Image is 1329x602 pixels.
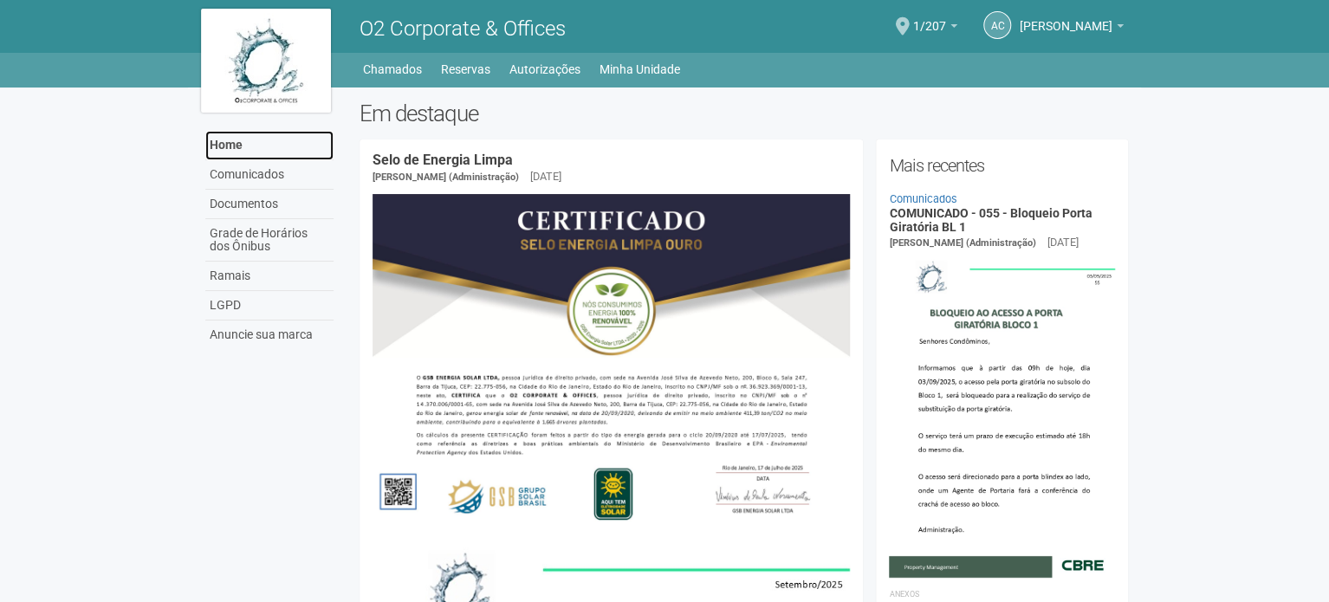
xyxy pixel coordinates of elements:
[373,194,850,532] img: COMUNICADO%20-%20054%20-%20Selo%20de%20Energia%20Limpa%20-%20P%C3%A1g.%202.jpg
[360,16,566,41] span: O2 Corporate & Offices
[600,57,680,81] a: Minha Unidade
[205,160,334,190] a: Comunicados
[360,100,1128,126] h2: Em destaque
[889,206,1092,233] a: COMUNICADO - 055 - Bloqueio Porta Giratória BL 1
[205,190,334,219] a: Documentos
[363,57,422,81] a: Chamados
[889,586,1115,602] li: Anexos
[889,237,1035,249] span: [PERSON_NAME] (Administração)
[530,169,561,184] div: [DATE]
[373,152,513,168] a: Selo de Energia Limpa
[205,131,334,160] a: Home
[889,152,1115,178] h2: Mais recentes
[201,9,331,113] img: logo.jpg
[1047,235,1078,250] div: [DATE]
[205,262,334,291] a: Ramais
[205,320,334,349] a: Anuncie sua marca
[889,251,1115,577] img: COMUNICADO%20-%20055%20-%20Bloqueio%20Porta%20Girat%C3%B3ria%20BL%201.jpg
[913,3,946,33] span: 1/207
[983,11,1011,39] a: AC
[441,57,490,81] a: Reservas
[889,192,956,205] a: Comunicados
[913,22,957,36] a: 1/207
[1020,22,1124,36] a: [PERSON_NAME]
[1020,3,1112,33] span: Andréa Cunha
[509,57,580,81] a: Autorizações
[205,219,334,262] a: Grade de Horários dos Ônibus
[205,291,334,320] a: LGPD
[373,172,519,183] span: [PERSON_NAME] (Administração)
